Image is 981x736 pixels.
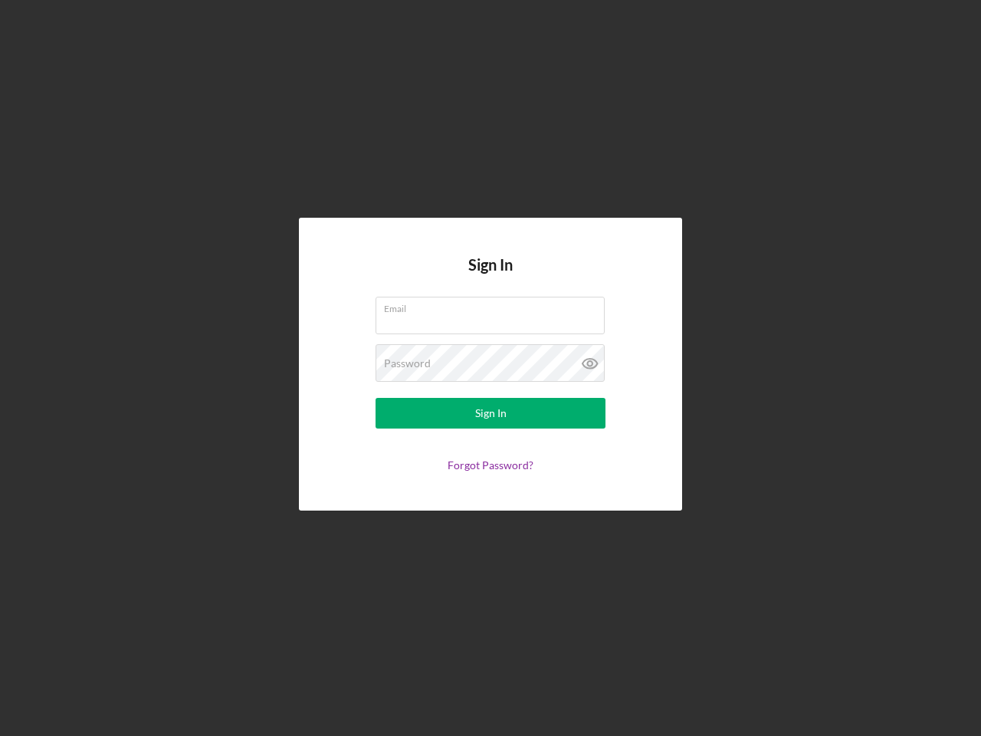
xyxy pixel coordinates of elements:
[468,256,513,297] h4: Sign In
[384,297,605,314] label: Email
[384,357,431,370] label: Password
[448,458,533,472] a: Forgot Password?
[475,398,507,429] div: Sign In
[376,398,605,429] button: Sign In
